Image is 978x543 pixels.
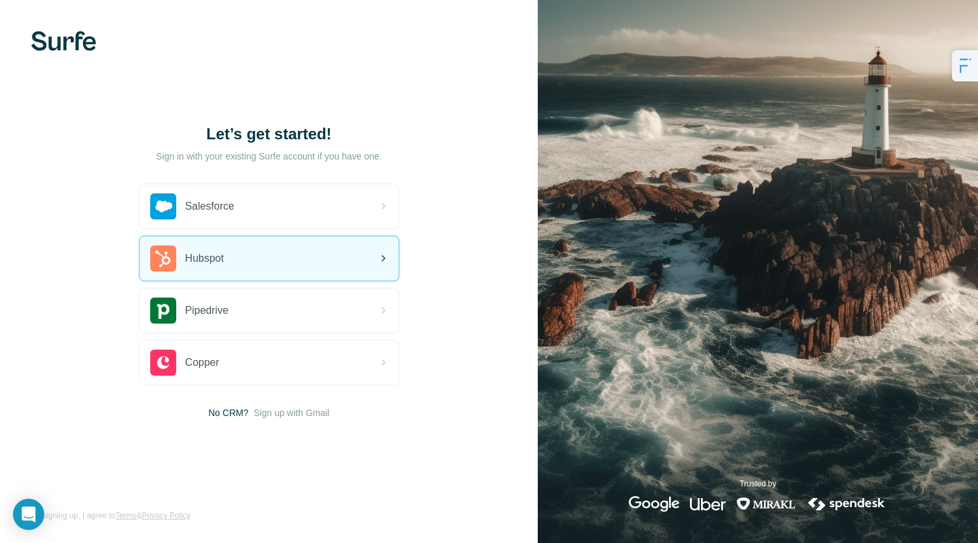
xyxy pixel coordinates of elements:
[690,496,726,512] img: uber's logo
[806,496,887,512] img: spendesk's logo
[185,199,235,214] span: Salesforce
[185,251,224,266] span: Hubspot
[115,511,137,520] a: Terms
[150,350,176,376] img: copper's logo
[185,303,229,318] span: Pipedrive
[150,298,176,324] img: pipedrive's logo
[156,150,382,163] p: Sign in with your existing Surfe account if you have one.
[150,245,176,271] img: hubspot's logo
[142,511,191,520] a: Privacy Policy
[31,31,96,51] img: Surfe's logo
[31,510,191,522] span: By signing up, I agree to &
[13,499,44,530] div: Open Intercom Messenger
[209,406,248,419] span: No CRM?
[150,193,176,219] img: salesforce's logo
[629,496,680,512] img: google's logo
[139,124,399,145] h1: Let’s get started!
[254,406,330,419] button: Sign up with Gmail
[739,478,776,490] p: Trusted by
[185,355,219,370] span: Copper
[736,496,796,512] img: mirakl's logo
